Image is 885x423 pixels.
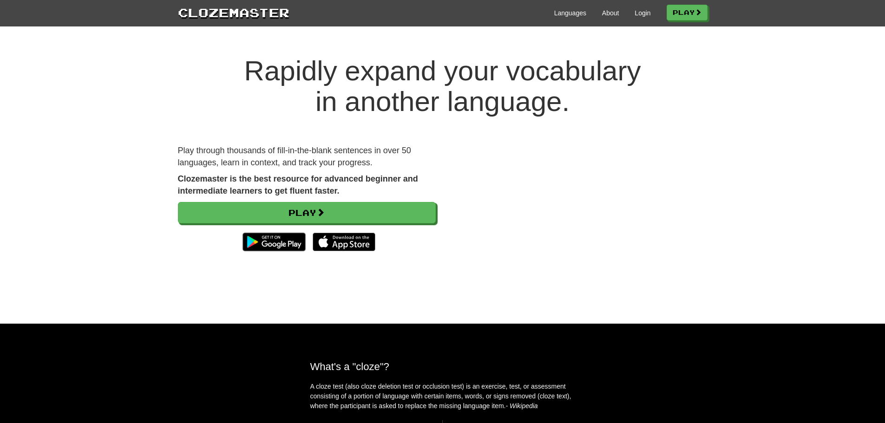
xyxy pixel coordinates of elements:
[667,5,708,20] a: Play
[635,8,650,18] a: Login
[178,4,289,21] a: Clozemaster
[506,402,538,410] em: - Wikipedia
[178,145,436,169] p: Play through thousands of fill-in-the-blank sentences in over 50 languages, learn in context, and...
[313,233,375,251] img: Download_on_the_App_Store_Badge_US-UK_135x40-25178aeef6eb6b83b96f5f2d004eda3bffbb37122de64afbaef7...
[178,202,436,223] a: Play
[602,8,619,18] a: About
[554,8,586,18] a: Languages
[178,174,418,195] strong: Clozemaster is the best resource for advanced beginner and intermediate learners to get fluent fa...
[238,228,310,256] img: Get it on Google Play
[310,382,575,411] p: A cloze test (also cloze deletion test or occlusion test) is an exercise, test, or assessment con...
[310,361,575,372] h2: What's a "cloze"?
